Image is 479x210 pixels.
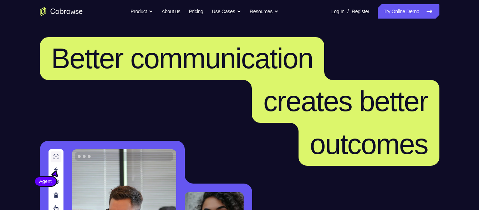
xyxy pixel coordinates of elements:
[331,4,345,19] a: Log In
[162,4,180,19] a: About us
[310,128,428,160] span: outcomes
[263,85,428,117] span: creates better
[250,4,279,19] button: Resources
[378,4,439,19] a: Try Online Demo
[131,4,153,19] button: Product
[352,4,369,19] a: Register
[212,4,241,19] button: Use Cases
[347,7,349,16] span: /
[35,178,56,185] span: Agent
[51,42,313,74] span: Better communication
[40,7,83,16] a: Go to the home page
[189,4,203,19] a: Pricing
